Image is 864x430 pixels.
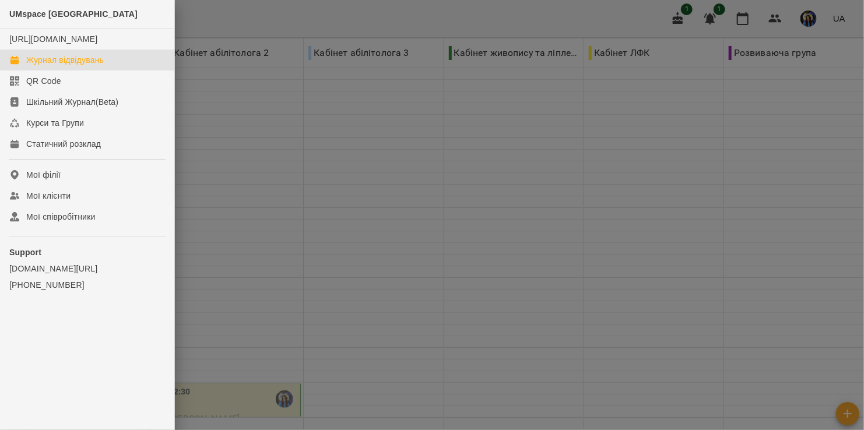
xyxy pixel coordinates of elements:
[26,190,71,202] div: Мої клієнти
[9,34,97,44] a: [URL][DOMAIN_NAME]
[9,263,165,274] a: [DOMAIN_NAME][URL]
[26,75,61,87] div: QR Code
[26,138,101,150] div: Статичний розклад
[9,279,165,291] a: [PHONE_NUMBER]
[26,96,118,108] div: Шкільний Журнал(Beta)
[26,117,84,129] div: Курси та Групи
[26,169,61,181] div: Мої філії
[26,54,104,66] div: Журнал відвідувань
[26,211,96,223] div: Мої співробітники
[9,9,138,19] span: UMspace [GEOGRAPHIC_DATA]
[9,246,165,258] p: Support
